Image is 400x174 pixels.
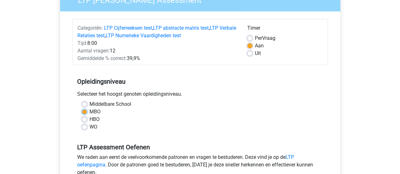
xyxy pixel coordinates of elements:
[255,35,262,41] span: Per
[89,116,100,123] label: HBO
[153,25,209,31] a: LTP abstracte matrix test
[77,48,110,54] span: Aantal vragen:
[73,47,243,55] div: 12
[255,50,261,57] label: Uit
[73,55,243,62] div: 39,9%
[106,33,181,39] a: LTP Numerieke Vaardigheden test
[247,24,323,34] div: Timer
[73,39,243,47] div: 8:00
[72,90,328,100] div: Selecteer het hoogst genoten opleidingsniveau.
[77,40,87,46] span: Tijd:
[77,143,323,151] h5: LTP Assessment Oefenen
[104,25,152,31] a: LTP Cijferreeksen test
[255,42,264,50] label: Aan
[89,123,97,131] label: WO
[77,25,103,31] span: Categoriën:
[77,75,323,88] h5: Opleidingsniveau
[73,24,243,39] div: , , ,
[255,34,275,42] label: Vraag
[89,100,131,108] label: Middelbare School
[77,55,127,61] span: Gemiddelde % correct:
[89,108,101,116] label: MBO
